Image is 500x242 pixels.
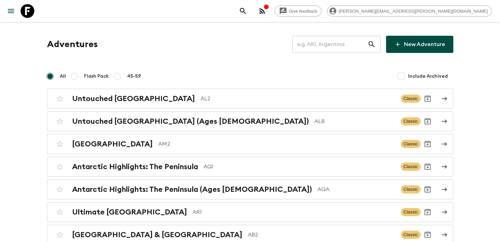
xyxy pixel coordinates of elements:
p: AB2 [248,231,395,239]
a: New Adventure [386,36,453,53]
h1: Adventures [47,37,98,51]
span: Classic [401,208,421,216]
p: AQA [317,185,395,194]
h2: Ultimate [GEOGRAPHIC_DATA] [72,208,187,217]
h2: Antarctic Highlights: The Peninsula [72,162,198,171]
input: e.g. AR1, Argentina [292,35,368,54]
p: AL2 [200,95,395,103]
span: Classic [401,117,421,125]
h2: Untouched [GEOGRAPHIC_DATA] (Ages [DEMOGRAPHIC_DATA]) [72,117,309,126]
span: All [60,73,66,80]
button: Archive [421,228,434,242]
button: Archive [421,114,434,128]
button: Archive [421,160,434,174]
p: AM2 [158,140,395,148]
span: Flash Pack [84,73,109,80]
span: Classic [401,185,421,194]
button: search adventures [236,4,250,18]
span: [PERSON_NAME][EMAIL_ADDRESS][PERSON_NAME][DOMAIN_NAME] [335,9,491,14]
span: Give feedback [285,9,321,14]
p: AR1 [193,208,395,216]
span: Include Archived [408,73,448,80]
span: Classic [401,140,421,148]
button: Archive [421,183,434,196]
a: [GEOGRAPHIC_DATA]AM2ClassicArchive [47,134,453,154]
a: Antarctic Highlights: The PeninsulaAQ1ClassicArchive [47,157,453,177]
span: Classic [401,231,421,239]
p: ALB [314,117,395,125]
a: Ultimate [GEOGRAPHIC_DATA]AR1ClassicArchive [47,202,453,222]
h2: [GEOGRAPHIC_DATA] [72,140,153,148]
a: Untouched [GEOGRAPHIC_DATA]AL2ClassicArchive [47,89,453,109]
button: menu [4,4,18,18]
a: Antarctic Highlights: The Peninsula (Ages [DEMOGRAPHIC_DATA])AQAClassicArchive [47,179,453,199]
span: 45-59 [127,73,141,80]
a: Give feedback [275,5,322,16]
span: Classic [401,95,421,103]
span: Classic [401,163,421,171]
button: Archive [421,137,434,151]
div: [PERSON_NAME][EMAIL_ADDRESS][PERSON_NAME][DOMAIN_NAME] [327,5,492,16]
button: Archive [421,205,434,219]
h2: [GEOGRAPHIC_DATA] & [GEOGRAPHIC_DATA] [72,230,242,239]
button: Archive [421,92,434,106]
h2: Antarctic Highlights: The Peninsula (Ages [DEMOGRAPHIC_DATA]) [72,185,312,194]
a: Untouched [GEOGRAPHIC_DATA] (Ages [DEMOGRAPHIC_DATA])ALBClassicArchive [47,111,453,131]
h2: Untouched [GEOGRAPHIC_DATA] [72,94,195,103]
p: AQ1 [204,163,395,171]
